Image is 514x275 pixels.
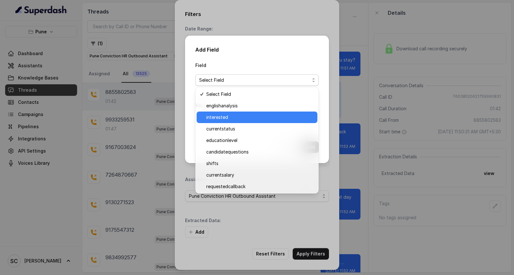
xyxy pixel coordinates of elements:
[206,113,314,121] span: interested
[195,87,319,194] div: Select Field
[206,90,314,98] span: Select Field
[206,125,314,133] span: currentstatus
[206,102,314,110] span: englishanalysis
[206,171,314,179] span: currentsalary
[206,148,314,156] span: candidatequestions
[206,183,314,190] span: requestedcallback
[199,76,310,84] span: Select Field
[195,74,319,86] button: Select Field
[206,137,314,144] span: educationlevel
[206,160,314,167] span: shifts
